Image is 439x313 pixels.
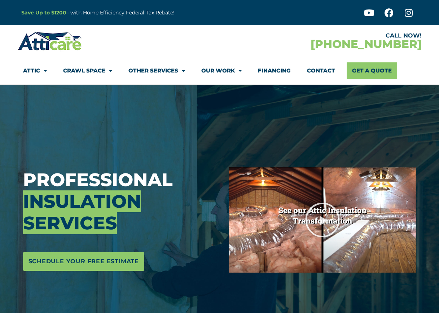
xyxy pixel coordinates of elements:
[307,62,335,79] a: Contact
[63,62,112,79] a: Crawl Space
[28,256,139,267] span: Schedule Your Free Estimate
[23,169,219,234] h3: Professional
[23,62,416,79] nav: Menu
[220,33,422,39] div: CALL NOW!
[304,202,341,238] div: Play Video
[347,62,397,79] a: Get A Quote
[201,62,242,79] a: Our Work
[23,252,145,271] a: Schedule Your Free Estimate
[21,9,66,16] a: Save Up to $1200
[258,62,291,79] a: Financing
[21,9,255,17] p: – with Home Efficiency Federal Tax Rebate!
[128,62,185,79] a: Other Services
[23,62,47,79] a: Attic
[23,190,141,234] span: Insulation Services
